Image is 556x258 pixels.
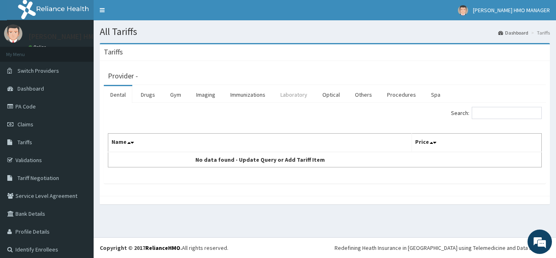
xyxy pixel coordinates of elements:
img: User Image [458,5,468,15]
span: Tariffs [18,139,32,146]
input: Search: [472,107,542,119]
h1: All Tariffs [100,26,550,37]
a: Laboratory [274,86,314,103]
a: Optical [316,86,346,103]
a: Immunizations [224,86,272,103]
h3: Provider - [108,72,138,80]
a: Online [28,44,48,50]
a: Procedures [381,86,422,103]
img: User Image [4,24,22,43]
th: Name [108,134,412,152]
a: Drugs [134,86,162,103]
th: Price [412,134,542,152]
a: Dental [104,86,132,103]
span: Switch Providers [18,67,59,74]
td: No data found - Update Query or Add Tariff Item [108,152,412,167]
span: Dashboard [18,85,44,92]
li: Tariffs [529,29,550,36]
a: Dashboard [498,29,528,36]
strong: Copyright © 2017 . [100,244,182,251]
span: Tariff Negotiation [18,174,59,182]
span: Claims [18,121,33,128]
a: Gym [164,86,188,103]
h3: Tariffs [104,48,123,56]
a: Others [348,86,379,103]
a: Imaging [190,86,222,103]
div: Redefining Heath Insurance in [GEOGRAPHIC_DATA] using Telemedicine and Data Science! [335,244,550,252]
a: Spa [425,86,447,103]
footer: All rights reserved. [94,237,556,258]
p: [PERSON_NAME] HMO MANAGER [28,33,130,40]
span: [PERSON_NAME] HMO MANAGER [473,7,550,14]
label: Search: [451,107,542,119]
a: RelianceHMO [145,244,180,251]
